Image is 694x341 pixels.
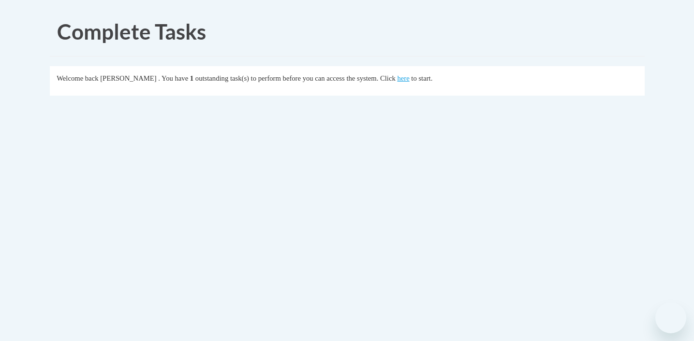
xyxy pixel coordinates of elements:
span: Welcome back [57,74,98,82]
span: outstanding task(s) to perform before you can access the system. Click [195,74,396,82]
span: Complete Tasks [57,19,206,44]
span: . You have [158,74,188,82]
span: to start. [411,74,432,82]
a: here [397,74,409,82]
span: [PERSON_NAME] [100,74,156,82]
iframe: Button to launch messaging window [655,302,686,333]
span: 1 [190,74,193,82]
